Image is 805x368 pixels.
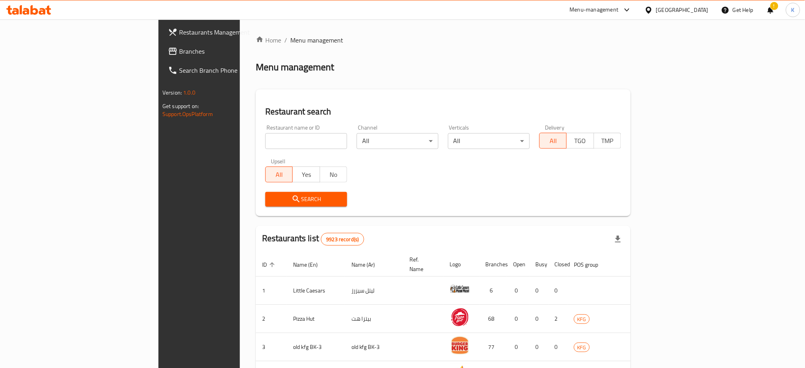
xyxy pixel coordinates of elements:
td: Little Caesars [287,277,345,305]
td: بيتزا هت [345,305,403,333]
span: Restaurants Management [179,27,287,37]
button: TGO [566,133,594,149]
span: Search [272,194,341,204]
span: Menu management [290,35,343,45]
span: Ref. Name [410,255,434,274]
td: 68 [479,305,507,333]
td: 6 [479,277,507,305]
div: Total records count [321,233,364,246]
td: Pizza Hut [287,305,345,333]
span: All [269,169,290,180]
button: Yes [292,167,320,182]
span: No [323,169,344,180]
div: All [448,133,530,149]
th: Logo [444,252,479,277]
th: Branches [479,252,507,277]
td: 0 [548,333,568,361]
img: old kfg BK-3 [450,335,470,355]
span: ID [262,260,277,269]
div: [GEOGRAPHIC_DATA] [656,6,708,14]
td: 0 [507,333,529,361]
span: POS group [574,260,608,269]
div: All [357,133,438,149]
div: Menu-management [570,5,619,15]
td: 0 [529,277,548,305]
span: Version: [162,87,182,98]
td: 0 [507,277,529,305]
span: KFG [574,343,589,352]
button: No [320,167,347,182]
label: Upsell [271,159,286,164]
a: Search Branch Phone [162,61,293,80]
td: 0 [548,277,568,305]
td: 0 [507,305,529,333]
span: TMP [597,135,618,147]
td: 77 [479,333,507,361]
span: Name (Ar) [351,260,385,269]
img: Little Caesars [450,279,470,299]
span: Get support on: [162,101,199,111]
th: Closed [548,252,568,277]
button: All [265,167,293,182]
td: 2 [548,305,568,333]
h2: Restaurants list [262,232,364,246]
div: Export file [608,230,627,249]
nav: breadcrumb [256,35,631,45]
button: TMP [594,133,621,149]
td: 0 [529,333,548,361]
h2: Menu management [256,61,334,74]
button: Search [265,192,347,207]
span: 1.0.0 [183,87,195,98]
th: Busy [529,252,548,277]
span: All [543,135,564,147]
span: Name (En) [293,260,328,269]
td: 0 [529,305,548,333]
span: K [791,6,795,14]
span: Search Branch Phone [179,66,287,75]
label: Delivery [545,125,565,130]
input: Search for restaurant name or ID.. [265,133,347,149]
button: All [539,133,567,149]
th: Open [507,252,529,277]
span: Yes [296,169,317,180]
span: KFG [574,315,589,324]
span: 9923 record(s) [321,236,363,243]
span: TGO [570,135,591,147]
img: Pizza Hut [450,307,470,327]
td: old kfg BK-3 [287,333,345,361]
a: Branches [162,42,293,61]
a: Restaurants Management [162,23,293,42]
td: old kfg BK-3 [345,333,403,361]
h2: Restaurant search [265,106,621,118]
span: Branches [179,46,287,56]
a: Support.OpsPlatform [162,109,213,119]
td: ليتل سيزرز [345,277,403,305]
